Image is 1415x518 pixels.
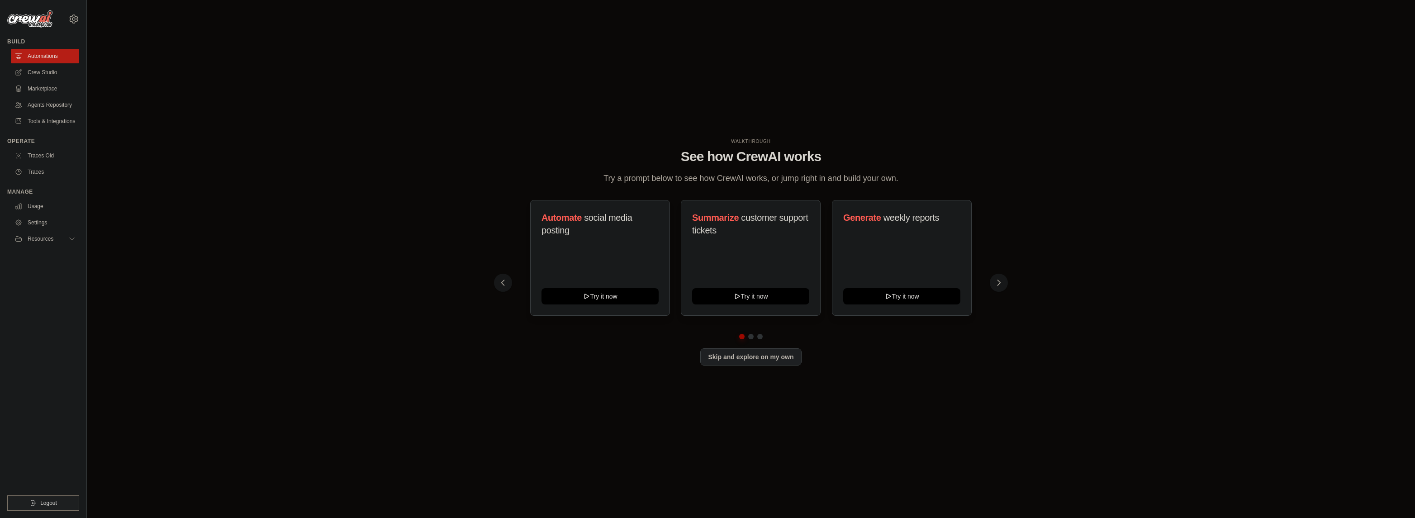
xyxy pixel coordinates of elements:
[7,10,52,28] img: Logo
[692,288,809,304] button: Try it now
[700,348,801,366] button: Skip and explore on my own
[692,213,808,235] span: customer support tickets
[843,213,881,223] span: Generate
[11,165,79,179] a: Traces
[11,215,79,230] a: Settings
[11,199,79,214] a: Usage
[541,213,632,235] span: social media posting
[692,213,739,223] span: Summarize
[7,188,79,195] div: Manage
[11,114,79,128] a: Tools & Integrations
[40,499,57,507] span: Logout
[501,138,1001,145] div: WALKTHROUGH
[541,213,582,223] span: Automate
[28,235,53,242] span: Resources
[11,49,79,63] a: Automations
[11,65,79,80] a: Crew Studio
[11,98,79,112] a: Agents Repository
[541,288,659,304] button: Try it now
[7,495,79,511] button: Logout
[843,288,960,304] button: Try it now
[11,81,79,96] a: Marketplace
[501,148,1001,165] h1: See how CrewAI works
[7,38,79,45] div: Build
[599,172,903,185] p: Try a prompt below to see how CrewAI works, or jump right in and build your own.
[11,232,79,246] button: Resources
[11,148,79,163] a: Traces Old
[7,138,79,145] div: Operate
[883,213,939,223] span: weekly reports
